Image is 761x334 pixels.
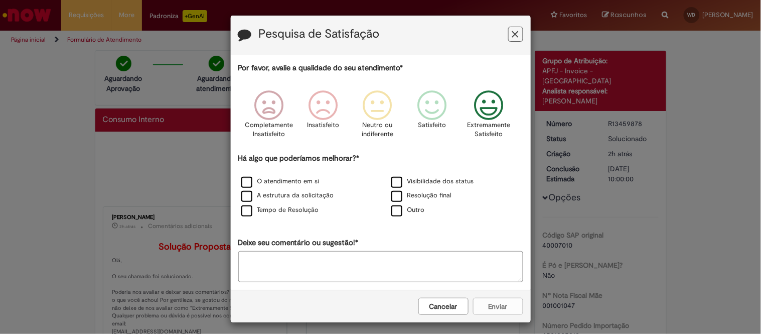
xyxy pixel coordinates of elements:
[418,298,469,315] button: Cancelar
[241,205,319,215] label: Tempo de Resolução
[238,153,523,218] div: Há algo que poderíamos melhorar?*
[297,83,349,152] div: Insatisfeito
[360,121,396,139] p: Neutro ou indiferente
[461,83,518,152] div: Extremamente Satisfeito
[259,28,380,41] label: Pesquisa de Satisfação
[352,83,403,152] div: Neutro ou indiferente
[391,177,474,186] label: Visibilidade dos status
[391,205,425,215] label: Outro
[406,83,458,152] div: Satisfeito
[243,83,294,152] div: Completamente Insatisfeito
[238,238,359,248] label: Deixe seu comentário ou sugestão!*
[238,63,403,73] label: Por favor, avalie a qualidade do seu atendimento*
[241,191,334,200] label: A estrutura da solicitação
[468,121,511,139] p: Extremamente Satisfeito
[418,121,446,130] p: Satisfeito
[391,191,452,200] label: Resolução final
[308,121,340,130] p: Insatisfeito
[241,177,320,186] label: O atendimento em si
[245,121,293,139] p: Completamente Insatisfeito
